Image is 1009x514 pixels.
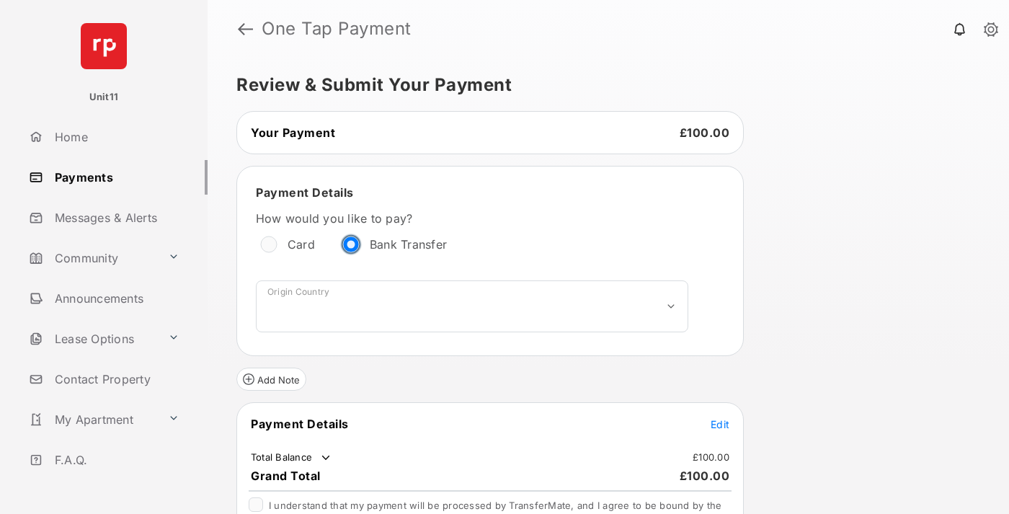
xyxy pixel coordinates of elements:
a: Messages & Alerts [23,200,208,235]
span: £100.00 [680,469,730,483]
p: Unit11 [89,90,119,105]
span: £100.00 [680,125,730,140]
button: Add Note [236,368,306,391]
span: Payment Details [251,417,349,431]
td: £100.00 [692,451,730,464]
img: svg+xml;base64,PHN2ZyB4bWxucz0iaHR0cDovL3d3dy53My5vcmcvMjAwMC9zdmciIHdpZHRoPSI2NCIgaGVpZ2h0PSI2NC... [81,23,127,69]
a: Community [23,241,162,275]
h5: Review & Submit Your Payment [236,76,969,94]
span: Edit [711,418,729,430]
td: Total Balance [250,451,333,465]
span: Your Payment [251,125,335,140]
a: Lease Options [23,322,162,356]
a: Payments [23,160,208,195]
span: Grand Total [251,469,321,483]
a: F.A.Q. [23,443,208,477]
a: Home [23,120,208,154]
span: Payment Details [256,185,354,200]
a: Announcements [23,281,208,316]
label: Bank Transfer [370,237,447,252]
label: How would you like to pay? [256,211,688,226]
label: Card [288,237,315,252]
a: My Apartment [23,402,162,437]
button: Edit [711,417,729,431]
a: Contact Property [23,362,208,396]
strong: One Tap Payment [262,20,412,37]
